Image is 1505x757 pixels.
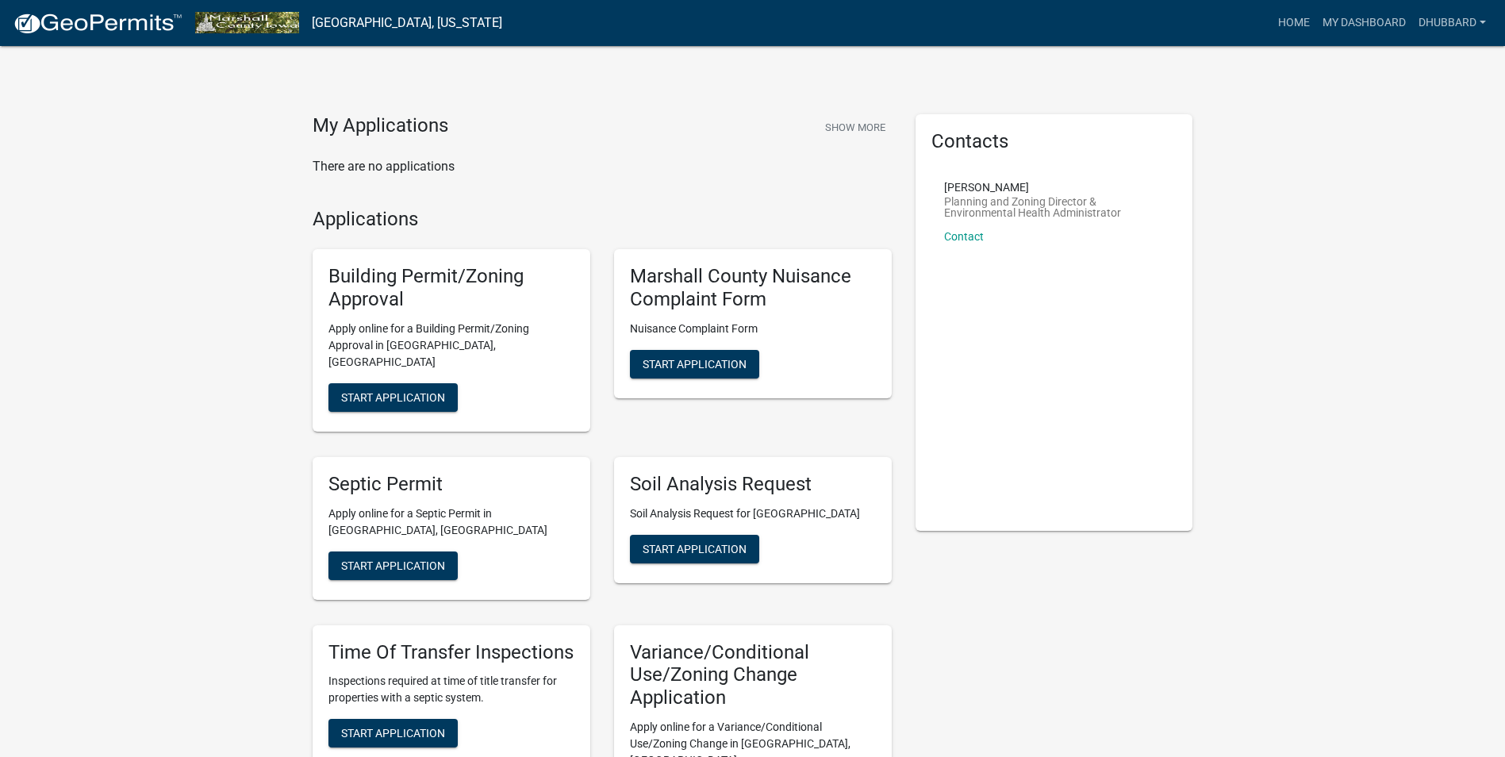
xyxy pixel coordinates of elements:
[643,542,747,555] span: Start Application
[341,559,445,571] span: Start Application
[328,265,574,311] h5: Building Permit/Zoning Approval
[630,321,876,337] p: Nuisance Complaint Form
[819,114,892,140] button: Show More
[328,473,574,496] h5: Septic Permit
[1272,8,1316,38] a: Home
[931,130,1177,153] h5: Contacts
[312,10,502,37] a: [GEOGRAPHIC_DATA], [US_STATE]
[944,230,984,243] a: Contact
[643,357,747,370] span: Start Application
[328,641,574,664] h5: Time Of Transfer Inspections
[630,473,876,496] h5: Soil Analysis Request
[328,505,574,539] p: Apply online for a Septic Permit in [GEOGRAPHIC_DATA], [GEOGRAPHIC_DATA]
[328,673,574,706] p: Inspections required at time of title transfer for properties with a septic system.
[313,114,448,138] h4: My Applications
[328,383,458,412] button: Start Application
[341,390,445,403] span: Start Application
[195,12,299,33] img: Marshall County, Iowa
[341,727,445,740] span: Start Application
[630,350,759,378] button: Start Application
[313,208,892,231] h4: Applications
[944,182,1165,193] p: [PERSON_NAME]
[1412,8,1492,38] a: dhubbard
[630,265,876,311] h5: Marshall County Nuisance Complaint Form
[630,641,876,709] h5: Variance/Conditional Use/Zoning Change Application
[944,196,1165,218] p: Planning and Zoning Director & Environmental Health Administrator
[313,157,892,176] p: There are no applications
[328,321,574,371] p: Apply online for a Building Permit/Zoning Approval in [GEOGRAPHIC_DATA], [GEOGRAPHIC_DATA]
[630,505,876,522] p: Soil Analysis Request for [GEOGRAPHIC_DATA]
[328,719,458,747] button: Start Application
[1316,8,1412,38] a: My Dashboard
[328,551,458,580] button: Start Application
[630,535,759,563] button: Start Application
